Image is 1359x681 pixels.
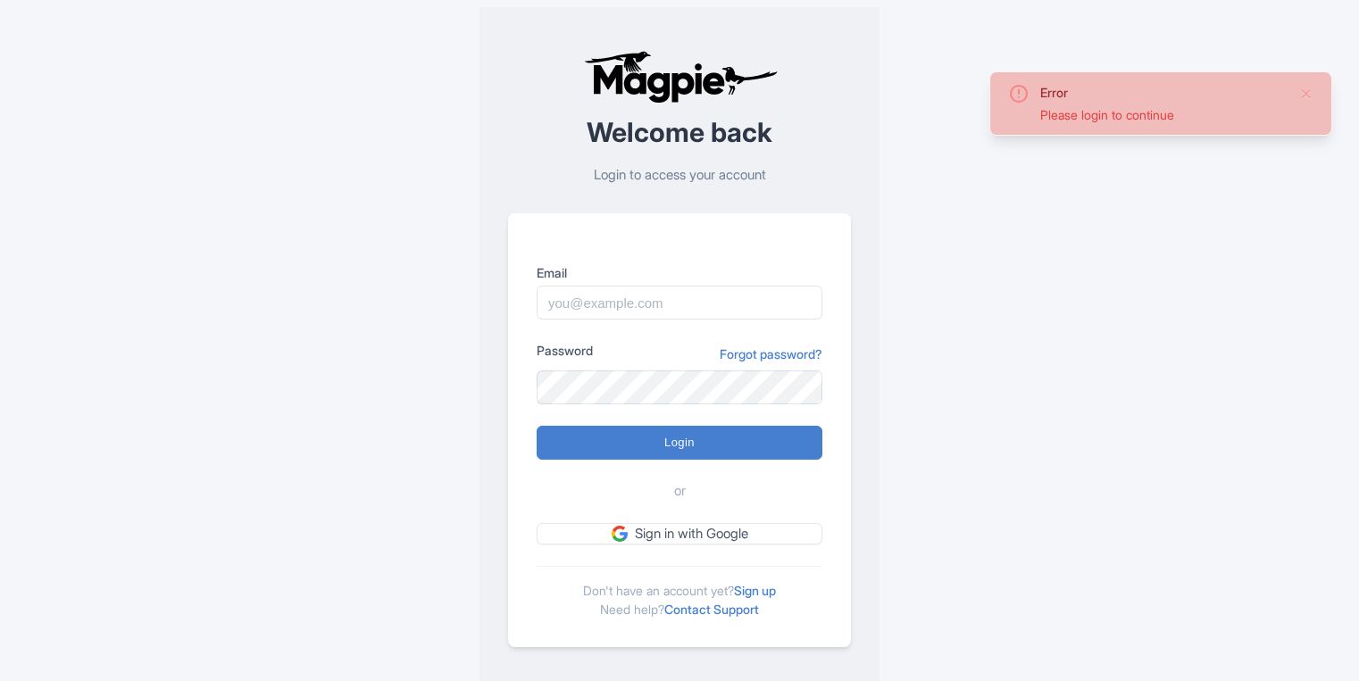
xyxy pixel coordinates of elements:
[537,426,822,460] input: Login
[579,50,780,104] img: logo-ab69f6fb50320c5b225c76a69d11143b.png
[537,566,822,619] div: Don't have an account yet? Need help?
[537,523,822,545] a: Sign in with Google
[720,345,822,363] a: Forgot password?
[612,526,628,542] img: google.svg
[537,286,822,320] input: you@example.com
[734,583,776,598] a: Sign up
[674,481,686,502] span: or
[537,263,822,282] label: Email
[508,118,851,147] h2: Welcome back
[537,341,593,360] label: Password
[508,165,851,186] p: Login to access your account
[664,602,759,617] a: Contact Support
[1040,105,1285,124] div: Please login to continue
[1299,83,1313,104] button: Close
[1040,83,1285,102] div: Error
